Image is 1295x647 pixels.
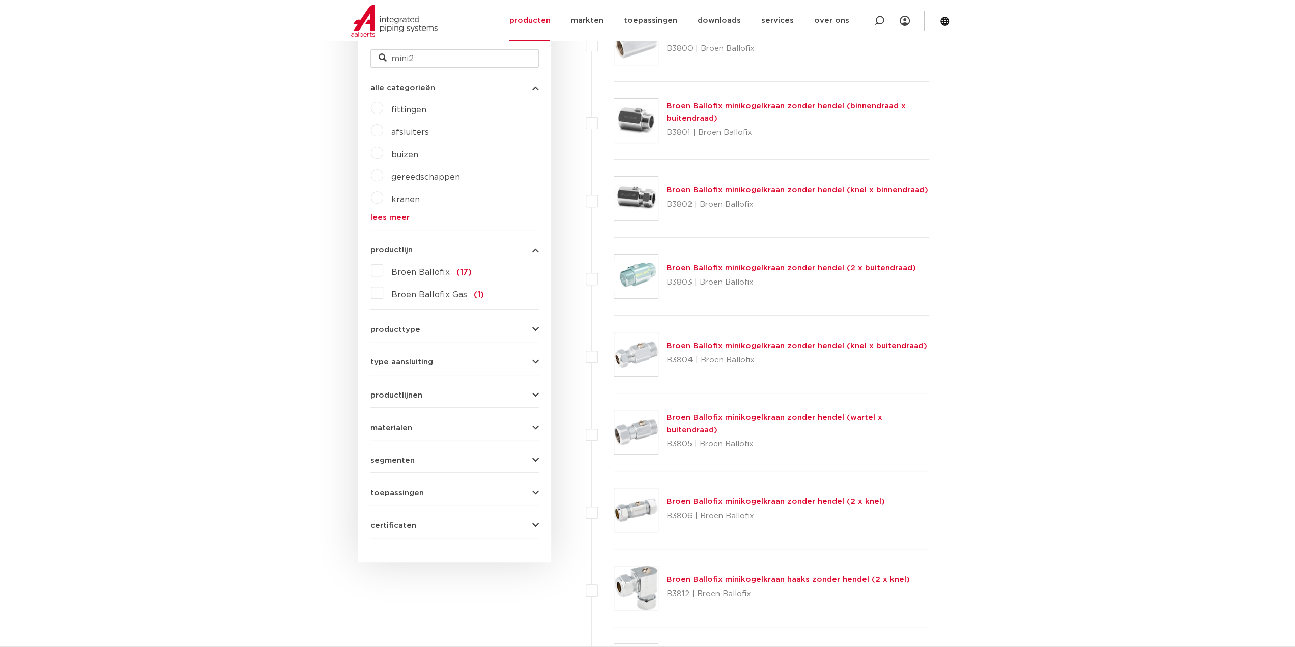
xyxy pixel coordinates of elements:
a: buizen [391,151,418,159]
p: B3806 | Broen Ballofix [667,508,885,524]
span: productlijnen [370,391,422,399]
button: materialen [370,424,539,432]
span: segmenten [370,457,415,464]
a: kranen [391,195,420,204]
span: toepassingen [370,489,424,497]
p: B3812 | Broen Ballofix [667,586,910,602]
span: Broen Ballofix [391,268,450,276]
a: Broen Ballofix minikogelkraan zonder hendel (2 x buitendraad) [667,264,916,272]
p: B3805 | Broen Ballofix [667,436,930,453]
a: fittingen [391,106,426,114]
button: type aansluiting [370,358,539,366]
p: B3804 | Broen Ballofix [667,352,927,369]
img: Thumbnail for Broen Ballofix minikogelkraan zonder hendel (2 x knel) [614,488,658,532]
span: type aansluiting [370,358,433,366]
p: B3800 | Broen Ballofix [667,41,917,57]
img: Thumbnail for Broen Ballofix minikogelkraan zonder hendel (binnendraad x buitendraad) [614,99,658,143]
img: Thumbnail for Broen Ballofix minikogelkraan haaks zonder hendel (2 x knel) [614,566,658,610]
a: Broen Ballofix minikogelkraan haaks zonder hendel (2 x knel) [667,576,910,583]
a: gereedschappen [391,173,460,181]
span: Broen Ballofix Gas [391,291,467,299]
p: B3801 | Broen Ballofix [667,125,930,141]
button: segmenten [370,457,539,464]
a: Broen Ballofix minikogelkraan zonder hendel (2 x knel) [667,498,885,505]
button: alle categorieën [370,84,539,92]
button: productlijn [370,246,539,254]
span: (1) [474,291,484,299]
a: afsluiters [391,128,429,136]
a: lees meer [370,214,539,221]
img: Thumbnail for Broen Ballofix minikogelkraan zonder hendel (knel x binnendraad) [614,177,658,220]
input: zoeken [370,49,539,68]
p: B3803 | Broen Ballofix [667,274,916,291]
span: materialen [370,424,412,432]
span: certificaten [370,522,416,529]
button: certificaten [370,522,539,529]
a: Broen Ballofix minikogelkraan zonder hendel (binnendraad x buitendraad) [667,102,906,122]
button: toepassingen [370,489,539,497]
button: producttype [370,326,539,333]
img: Thumbnail for Broen Ballofix minikogelkraan zonder hendel (2 x buitendraad) [614,255,658,298]
span: alle categorieën [370,84,435,92]
span: (17) [456,268,472,276]
span: productlijn [370,246,413,254]
img: Thumbnail for Broen Ballofix minikogelkraan zonder hendel (knel x buitendraad) [614,332,658,376]
span: producttype [370,326,420,333]
a: Broen Ballofix minikogelkraan zonder hendel (wartel x buitendraad) [667,414,882,434]
a: Broen Ballofix minikogelkraan zonder hendel (knel x buitendraad) [667,342,927,350]
img: Thumbnail for Broen Ballofix minikogelkraan zonder hendel (2 x binnendraad) [614,21,658,65]
a: Broen Ballofix minikogelkraan zonder hendel (knel x binnendraad) [667,186,928,194]
p: B3802 | Broen Ballofix [667,196,928,213]
img: Thumbnail for Broen Ballofix minikogelkraan zonder hendel (wartel x buitendraad) [614,410,658,454]
button: productlijnen [370,391,539,399]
